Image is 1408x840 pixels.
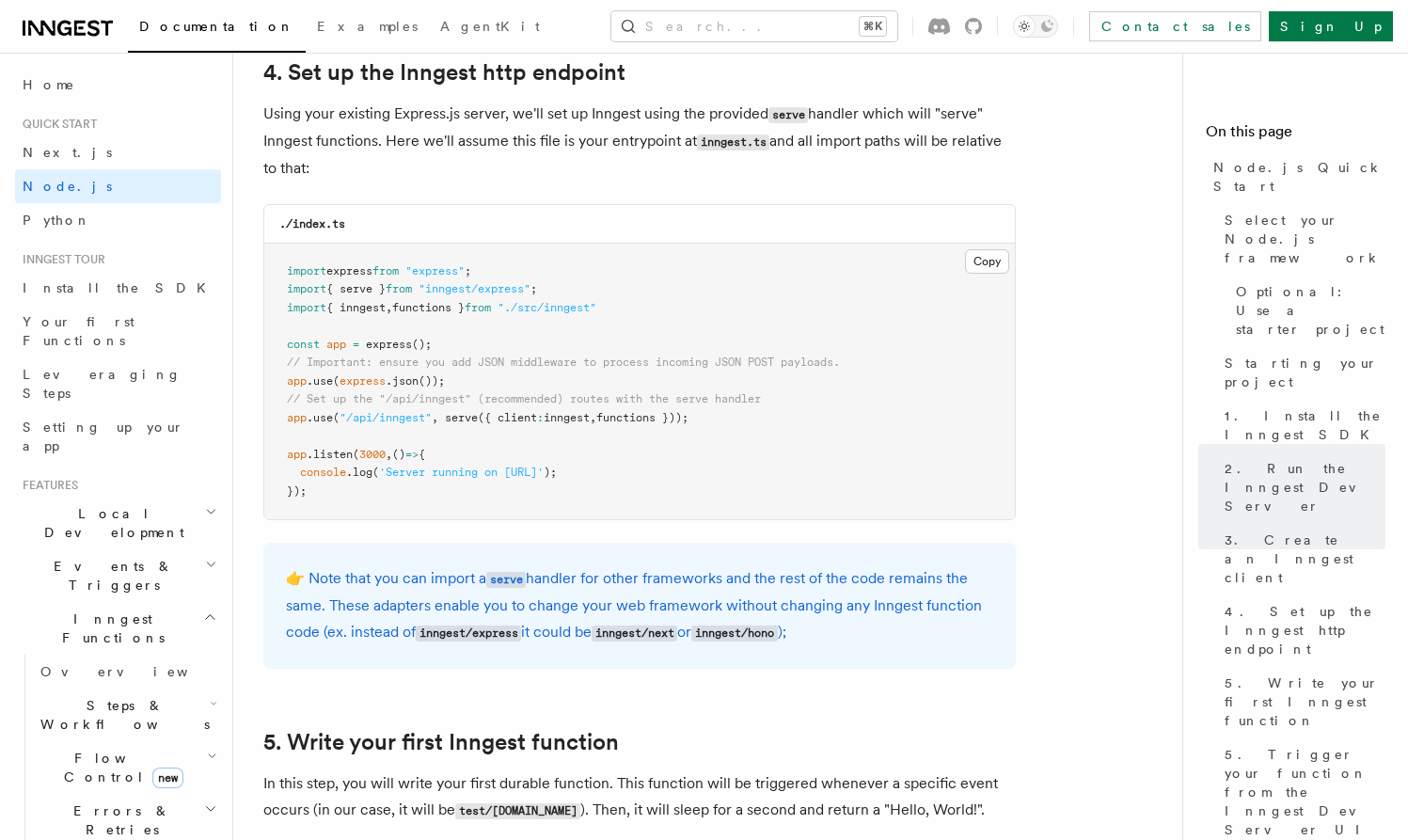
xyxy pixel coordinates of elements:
span: Node.js [23,179,112,194]
p: 👉 Note that you can import a handler for other frameworks and the rest of the code remains the sa... [286,565,993,646]
span: // Set up the "/api/inngest" (recommended) routes with the serve handler [287,392,761,405]
a: Optional: Use a starter project [1228,275,1385,346]
h4: On this page [1206,120,1385,151]
span: ( [372,466,379,479]
span: app [287,411,307,424]
span: .use [307,374,333,388]
span: Select your Node.js framework [1225,211,1385,267]
span: console [300,466,346,479]
span: Flow Control [33,749,207,786]
span: ({ client [478,411,537,424]
code: test/[DOMAIN_NAME] [455,803,580,819]
span: Leveraging Steps [23,367,182,401]
button: Local Development [15,497,221,549]
span: "express" [405,264,465,277]
a: Your first Functions [15,305,221,357]
span: 3. Create an Inngest client [1225,531,1385,587]
kbd: ⌘K [860,17,886,36]
span: Overview [40,664,234,679]
span: ; [465,264,471,277]
span: import [287,301,326,314]
span: ()); [419,374,445,388]
span: "./src/inngest" [498,301,596,314]
span: , [432,411,438,424]
span: // Important: ensure you add JSON middleware to process incoming JSON POST payloads. [287,356,840,369]
span: import [287,264,326,277]
span: , [386,301,392,314]
span: Next.js [23,145,112,160]
code: serve [486,572,526,588]
span: Examples [317,19,418,34]
span: ; [530,282,537,295]
span: "/api/inngest" [340,411,432,424]
p: In this step, you will write your first durable function. This function will be triggered wheneve... [263,770,1016,824]
button: Copy [965,249,1009,274]
span: from [372,264,399,277]
span: Features [15,478,78,493]
span: 5. Write your first Inngest function [1225,674,1385,730]
a: 5. Write your first Inngest function [263,729,619,755]
a: Select your Node.js framework [1217,203,1385,275]
span: 5. Trigger your function from the Inngest Dev Server UI [1225,745,1385,839]
span: AgentKit [440,19,540,34]
span: 2. Run the Inngest Dev Server [1225,459,1385,515]
code: inngest.ts [697,135,769,151]
code: ./index.ts [279,217,345,230]
span: () [392,448,405,461]
span: (); [412,338,432,351]
span: { [419,448,425,461]
span: from [465,301,491,314]
span: Home [23,75,75,94]
span: app [287,448,307,461]
span: Local Development [15,504,205,542]
span: Documentation [139,19,294,34]
button: Toggle dark mode [1013,15,1058,38]
a: Node.js Quick Start [1206,151,1385,203]
a: 4. Set up the Inngest http endpoint [263,59,625,86]
a: Python [15,203,221,237]
span: Starting your project [1225,354,1385,391]
span: 1. Install the Inngest SDK [1225,406,1385,444]
span: const [287,338,320,351]
a: Examples [306,6,429,51]
a: Next.js [15,135,221,169]
a: AgentKit [429,6,551,51]
button: Flow Controlnew [33,741,221,794]
a: 4. Set up the Inngest http endpoint [1217,594,1385,666]
span: app [287,374,307,388]
span: => [405,448,419,461]
a: Node.js [15,169,221,203]
span: = [353,338,359,351]
a: Leveraging Steps [15,357,221,410]
span: inngest [544,411,590,424]
a: 5. Write your first Inngest function [1217,666,1385,737]
a: Starting your project [1217,346,1385,399]
span: express [326,264,372,277]
span: Errors & Retries [33,801,204,839]
button: Inngest Functions [15,602,221,655]
span: functions })); [596,411,688,424]
span: 4. Set up the Inngest http endpoint [1225,602,1385,658]
span: Optional: Use a starter project [1236,282,1385,339]
a: Documentation [128,6,306,53]
span: .listen [307,448,353,461]
span: Steps & Workflows [33,696,210,734]
span: ( [333,411,340,424]
a: 3. Create an Inngest client [1217,523,1385,594]
span: app [326,338,346,351]
span: { inngest [326,301,386,314]
span: .json [386,374,419,388]
button: Events & Triggers [15,549,221,602]
a: Setting up your app [15,410,221,463]
span: express [366,338,412,351]
span: Node.js Quick Start [1213,158,1385,196]
a: 1. Install the Inngest SDK [1217,399,1385,452]
a: Home [15,68,221,102]
a: Overview [33,655,221,689]
span: , [590,411,596,424]
span: .log [346,466,372,479]
span: Quick start [15,117,97,132]
p: Using your existing Express.js server, we'll set up Inngest using the provided handler which will... [263,101,1016,182]
span: from [386,282,412,295]
span: .use [307,411,333,424]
